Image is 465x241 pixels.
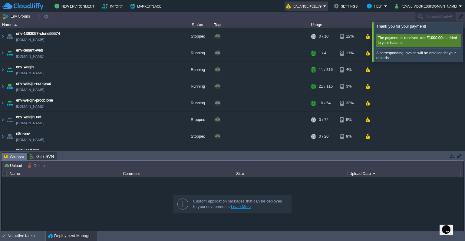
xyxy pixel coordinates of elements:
[1,21,182,28] div: Name
[2,2,43,10] img: CloudJiffy
[54,2,96,10] button: New Environment
[286,2,323,10] button: Balance ₹821.79
[16,137,44,143] a: [DOMAIN_NAME]
[28,163,47,168] button: Delete
[319,128,328,145] div: 0 / 20
[0,28,5,45] img: AMDAwAAAACH5BAEAAAAALAAAAAABAAEAAAICRAEAOw==
[309,21,373,28] div: Usage
[367,2,384,10] button: Help
[0,45,5,61] img: AMDAwAAAACH5BAEAAAAALAAAAAABAAEAAAICRAEAOw==
[340,128,360,145] div: 8%
[16,47,43,53] a: env-tenant-web
[8,170,121,177] div: Name
[16,53,44,59] a: [DOMAIN_NAME]
[16,114,41,120] a: env-welqin-uat
[319,28,328,45] div: 0 / 10
[340,95,360,111] div: 33%
[182,128,212,145] div: Stopped
[130,2,163,10] button: Marketplace
[427,36,443,40] b: ₹1000.00
[395,2,459,10] button: [EMAIL_ADDRESS][DOMAIN_NAME]
[440,217,459,235] iframe: chat widget
[182,21,212,28] div: Status
[231,204,251,209] a: Learn More
[319,112,328,128] div: 0 / 72
[16,81,51,87] a: env-welqin-non-prod
[5,62,14,78] img: AMDAwAAAACH5BAEAAAAALAAAAAABAAEAAAICRAEAOw==
[182,112,212,128] div: Stopped
[319,62,333,78] div: 11 / 316
[30,153,54,160] span: Git / SVN
[319,45,326,61] div: 1 / 4
[0,128,5,145] img: AMDAwAAAACH5BAEAAAAALAAAAAABAAEAAAICRAEAOw==
[0,145,5,161] img: AMDAwAAAACH5BAEAAAAALAAAAAABAAEAAAICRAEAOw==
[182,62,212,78] div: Running
[16,87,44,93] a: [DOMAIN_NAME]
[5,95,14,111] img: AMDAwAAAACH5BAEAAAAALAAAAAABAAEAAAICRAEAOw==
[182,95,212,111] div: Running
[376,34,461,47] div: The payment is received, and is added to your balance.
[0,95,5,111] img: AMDAwAAAACH5BAEAAAAALAAAAAABAAEAAAICRAEAOw==
[376,24,426,28] span: Thank you for your payment!
[5,45,14,61] img: AMDAwAAAACH5BAEAAAAALAAAAAABAAEAAAICRAEAOw==
[16,131,30,137] a: n8n-env
[5,112,14,128] img: AMDAwAAAACH5BAEAAAAALAAAAAABAAEAAAICRAEAOw==
[340,62,360,78] div: 4%
[0,112,5,128] img: AMDAwAAAACH5BAEAAAAALAAAAAABAAEAAAICRAEAOw==
[193,199,286,209] div: Custom application packages that can be deployed to your environments.
[0,78,5,95] img: AMDAwAAAACH5BAEAAAAALAAAAAABAAEAAAICRAEAOw==
[4,153,24,160] span: Archive
[102,2,125,10] button: Import
[5,128,14,145] img: AMDAwAAAACH5BAEAAAAALAAAAAABAAEAAAICRAEAOw==
[5,145,14,161] img: AMDAwAAAACH5BAEAAAAALAAAAAABAAEAAAICRAEAOw==
[376,51,461,60] div: A corresponding invoice will be emailed for your records.
[319,95,331,111] div: 10 / 64
[16,147,39,153] a: n8nGoodyear
[182,78,212,95] div: Running
[182,145,212,161] div: Stopped
[0,62,5,78] img: AMDAwAAAACH5BAEAAAAALAAAAAABAAEAAAICRAEAOw==
[213,21,309,28] div: Tags
[16,103,44,109] span: [DOMAIN_NAME]
[16,64,34,70] a: env-waqin
[182,45,212,61] div: Running
[182,28,212,45] div: Stopped
[16,70,44,76] a: [DOMAIN_NAME]
[340,28,360,45] div: 12%
[340,145,360,161] div: 8%
[48,233,92,239] button: Deployment Manager
[319,145,328,161] div: 0 / 20
[340,78,360,95] div: 3%
[16,37,44,43] a: [DOMAIN_NAME]
[16,97,53,103] a: env-welqin-prodclone
[235,170,347,177] div: Size
[340,112,360,128] div: 5%
[319,78,333,95] div: 21 / 116
[2,12,32,21] button: Env Groups
[121,170,234,177] div: Comment
[340,45,360,61] div: 11%
[16,120,44,126] a: [DOMAIN_NAME]
[348,170,460,177] div: Upload Date
[4,163,24,168] button: Upload
[334,2,359,10] button: Settings
[5,28,14,45] img: AMDAwAAAACH5BAEAAAAALAAAAAABAAEAAAICRAEAOw==
[5,78,14,95] img: AMDAwAAAACH5BAEAAAAALAAAAAABAAEAAAICRAEAOw==
[8,231,45,241] div: No active tasks
[14,24,17,26] img: AMDAwAAAACH5BAEAAAAALAAAAAABAAEAAAICRAEAOw==
[16,31,60,37] a: env-1383057-clone55574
